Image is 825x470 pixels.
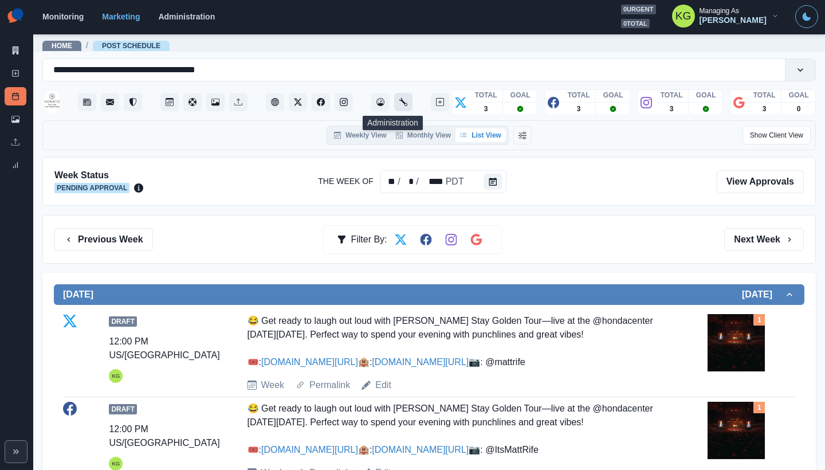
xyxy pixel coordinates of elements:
div: The Week Of [445,175,465,189]
a: Uploads [5,133,26,151]
a: Marketing Summary [5,41,26,60]
div: The Week Of [380,170,507,193]
button: Next Week [724,228,804,251]
button: Managing As[PERSON_NAME] [663,5,788,28]
a: Week [261,378,285,392]
p: TOTAL [475,90,497,100]
img: dcyh8cdslt0a9xwbm2h2 [708,402,765,459]
div: Total Media Attached [753,314,765,326]
img: 144710472240328 [45,91,60,113]
a: New Post [5,64,26,83]
span: Draft [109,404,137,414]
button: Change View Order [513,126,532,144]
button: Dashboard [371,93,390,111]
a: Post Schedule [5,87,26,105]
p: GOAL [510,90,531,100]
p: GOAL [603,90,623,100]
p: 3 [484,104,488,114]
div: / [396,175,401,189]
button: Messages [101,93,119,111]
button: Filter by Twitter [390,228,412,251]
button: The Week Of [484,174,502,190]
a: Review Summary [5,156,26,174]
button: Weekly View [329,128,391,142]
a: Post Schedule [102,42,160,50]
p: TOTAL [661,90,683,100]
span: 0 urgent [621,5,656,14]
h2: Week Status [54,170,143,181]
a: View Approvals [717,170,804,193]
a: Administration [158,12,215,21]
h2: [DATE] [742,289,784,300]
span: Draft [109,316,137,327]
button: Administration [394,93,412,111]
button: Expand [5,440,27,463]
button: Stream [78,93,96,111]
button: Filter by Instagram [440,228,463,251]
a: [DOMAIN_NAME][URL] [261,357,358,367]
a: Marketing [102,12,140,21]
label: The Week Of [318,175,373,187]
a: [DOMAIN_NAME][URL] [261,445,358,455]
div: Katrina Gallardo [675,2,692,30]
button: Content Pool [183,93,202,111]
span: Pending Approval [54,183,129,193]
p: 3 [670,104,674,114]
div: Managing As [700,7,739,15]
a: Media Library [5,110,26,128]
button: Filter by Facebook [415,228,438,251]
button: Post Schedule [160,93,179,111]
button: Filter by Google [465,228,488,251]
p: 3 [763,104,767,114]
div: [PERSON_NAME] [700,15,767,25]
div: The Week Of [420,175,445,189]
h2: [DATE] [63,289,93,300]
a: Uploads [229,93,247,111]
button: Previous Week [54,228,153,251]
a: Permalink [309,378,350,392]
div: 😂 Get ready to laugh out loud with [PERSON_NAME] Stay Golden Tour—live at the @hondacenter [DATE]... [247,314,657,369]
a: Edit [375,378,391,392]
button: Monthly View [391,128,455,142]
p: GOAL [789,90,809,100]
button: Media Library [206,93,225,111]
a: Home [52,42,72,50]
button: [DATE][DATE] [54,284,804,305]
div: 😂 Get ready to laugh out loud with [PERSON_NAME] Stay Golden Tour—live at the @hondacenter [DATE]... [247,402,657,457]
div: 12:00 PM US/[GEOGRAPHIC_DATA] [109,422,219,450]
div: Date [383,175,465,189]
button: Twitter [289,93,307,111]
button: Toggle Mode [795,5,818,28]
p: 0 [797,104,801,114]
a: Monitoring [42,12,84,21]
span: 0 total [621,19,650,29]
p: GOAL [696,90,716,100]
span: / [86,40,88,52]
button: Instagram [335,93,353,111]
a: [DOMAIN_NAME][URL] [372,445,469,455]
div: 12:00 PM US/[GEOGRAPHIC_DATA] [109,335,219,362]
p: TOTAL [753,90,776,100]
button: Show Client View [742,126,811,144]
div: Katrina Gallardo [112,369,120,383]
p: 3 [577,104,581,114]
button: Facebook [312,93,330,111]
button: List View [455,128,506,142]
button: Reviews [124,93,142,111]
nav: breadcrumb [42,40,170,52]
button: Client Website [266,93,284,111]
button: Create New Post [431,93,449,111]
